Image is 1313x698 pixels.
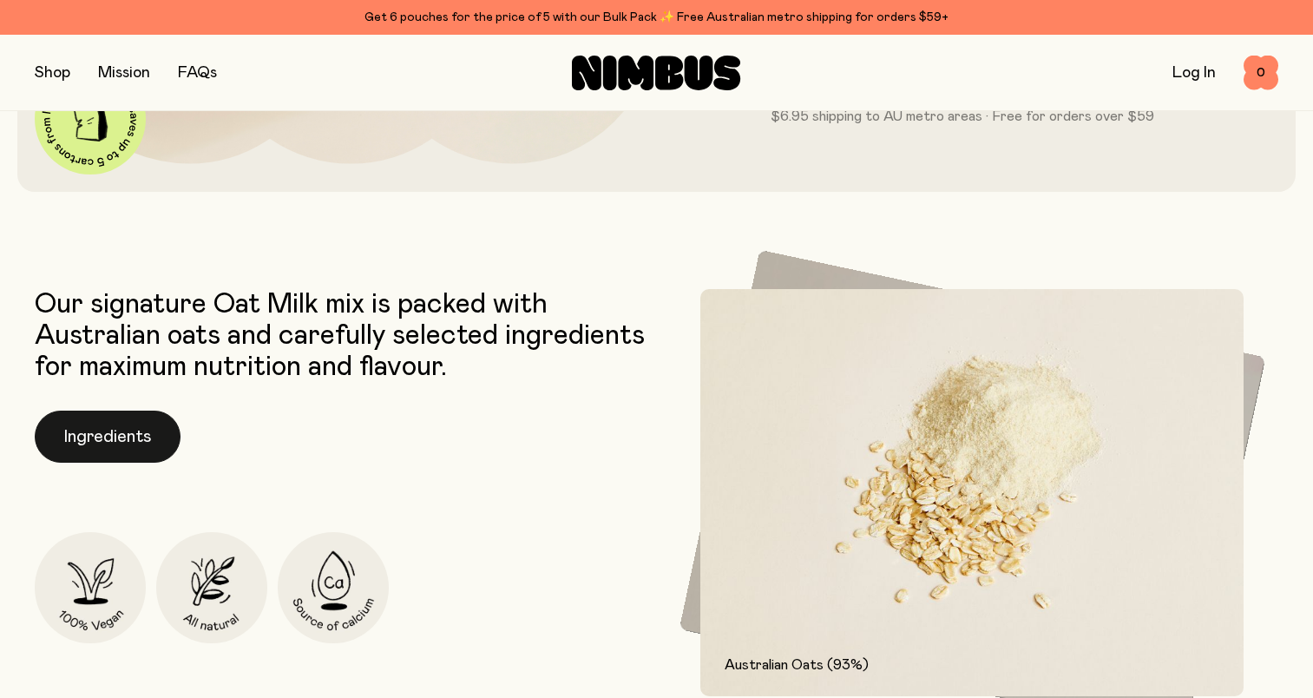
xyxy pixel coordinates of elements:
[1244,56,1278,90] button: 0
[726,106,1199,127] p: $6.95 shipping to AU metro areas · Free for orders over $59
[725,655,1220,675] p: Australian Oats (93%)
[35,289,648,383] p: Our signature Oat Milk mix is packed with Australian oats and carefully selected ingredients for ...
[35,7,1278,28] div: Get 6 pouches for the price of 5 with our Bulk Pack ✨ Free Australian metro shipping for orders $59+
[98,65,150,81] a: Mission
[1172,65,1216,81] a: Log In
[35,411,181,463] button: Ingredients
[700,289,1244,697] img: Raw oats and oats in powdered form
[178,65,217,81] a: FAQs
